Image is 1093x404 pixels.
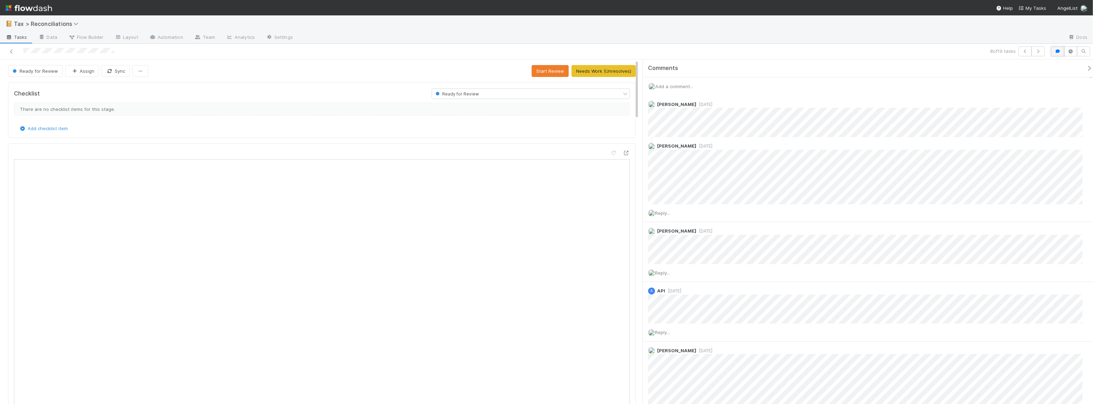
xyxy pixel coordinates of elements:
div: API [648,288,655,295]
img: avatar_85833754-9fc2-4f19-a44b-7938606ee299.png [648,210,655,217]
img: avatar_85833754-9fc2-4f19-a44b-7938606ee299.png [648,83,655,90]
span: 8 of 19 tasks [990,48,1016,55]
h5: Checklist [14,90,40,97]
div: There are no checklist items for this stage. [14,102,630,116]
span: Reply... [655,210,670,216]
a: Layout [109,32,144,43]
img: avatar_85833754-9fc2-4f19-a44b-7938606ee299.png [648,101,655,108]
span: [DATE] [696,348,712,353]
a: Analytics [221,32,260,43]
span: Flow Builder [69,34,103,41]
span: [PERSON_NAME] [657,101,696,107]
a: Add checklist item [19,126,68,131]
span: [PERSON_NAME] [657,348,696,353]
a: Settings [260,32,299,43]
span: AngelList [1057,5,1078,11]
span: A [650,289,653,293]
span: My Tasks [1019,5,1046,11]
a: Automation [144,32,189,43]
img: avatar_cc3a00d7-dd5c-4a2f-8d58-dd6545b20c0d.png [648,347,655,354]
a: Team [189,32,221,43]
span: [DATE] [665,288,681,293]
img: avatar_85833754-9fc2-4f19-a44b-7938606ee299.png [648,329,655,336]
span: Tasks [6,34,27,41]
span: Comments [648,65,678,72]
a: Data [33,32,63,43]
span: Reply... [655,270,670,276]
button: Assign [65,65,99,77]
img: logo-inverted-e16ddd16eac7371096b0.svg [6,2,52,14]
button: Needs Work (Unresolves) [571,65,636,77]
a: My Tasks [1019,5,1046,12]
a: Flow Builder [63,32,109,43]
span: [DATE] [696,143,712,149]
span: Ready for Review [434,91,479,97]
span: Reply... [655,329,670,335]
span: [DATE] [696,228,712,234]
img: avatar_711f55b7-5a46-40da-996f-bc93b6b86381.png [648,143,655,150]
span: Tax > Reconciliations [14,20,82,27]
span: [PERSON_NAME] [657,228,696,234]
span: Add a comment... [655,84,693,89]
img: avatar_711f55b7-5a46-40da-996f-bc93b6b86381.png [648,228,655,235]
button: Start Review [532,65,569,77]
span: API [657,288,665,293]
img: avatar_85833754-9fc2-4f19-a44b-7938606ee299.png [1080,5,1087,12]
img: avatar_85833754-9fc2-4f19-a44b-7938606ee299.png [648,269,655,276]
a: Docs [1063,32,1093,43]
span: 📔 [6,21,13,27]
span: [PERSON_NAME] [657,143,696,149]
span: [DATE] [696,102,712,107]
div: Help [996,5,1013,12]
button: Sync [102,65,130,77]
